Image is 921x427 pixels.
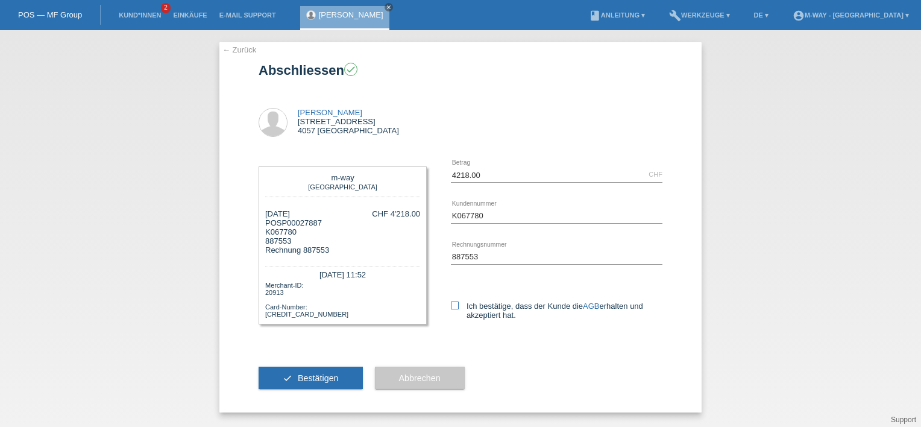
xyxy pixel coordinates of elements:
i: check [283,373,292,383]
div: [DATE] 11:52 [265,267,420,280]
span: Abbrechen [399,373,441,383]
a: Support [891,416,916,424]
a: ← Zurück [222,45,256,54]
a: E-Mail Support [213,11,282,19]
h1: Abschliessen [259,63,662,78]
a: Kund*innen [113,11,167,19]
div: [GEOGRAPHIC_DATA] [268,182,417,191]
i: close [386,4,392,10]
a: DE ▾ [748,11,775,19]
a: [PERSON_NAME] [319,10,383,19]
a: Einkäufe [167,11,213,19]
a: account_circlem-way - [GEOGRAPHIC_DATA] ▾ [787,11,915,19]
a: close [385,3,393,11]
label: Ich bestätige, dass der Kunde die erhalten und akzeptiert hat. [451,302,662,320]
i: book [589,10,601,22]
a: buildWerkzeuge ▾ [663,11,736,19]
a: POS — MF Group [18,10,82,19]
i: account_circle [793,10,805,22]
div: [STREET_ADDRESS] 4057 [GEOGRAPHIC_DATA] [298,108,399,135]
div: CHF 4'218.00 [372,209,420,218]
div: [DATE] POSP00027887 Rechnung 887553 [265,209,329,255]
button: Abbrechen [375,367,465,390]
span: Bestätigen [298,373,339,383]
div: Merchant-ID: 20913 Card-Number: [CREDIT_CARD_NUMBER] [265,280,420,318]
a: bookAnleitung ▾ [583,11,651,19]
a: AGB [583,302,599,311]
a: [PERSON_NAME] [298,108,362,117]
span: 2 [161,3,171,13]
span: K067780 [265,227,297,236]
div: CHF [649,171,662,178]
i: build [669,10,681,22]
span: 887553 [265,236,291,245]
div: m-way [268,173,417,182]
i: check [345,64,356,75]
button: check Bestätigen [259,367,363,390]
